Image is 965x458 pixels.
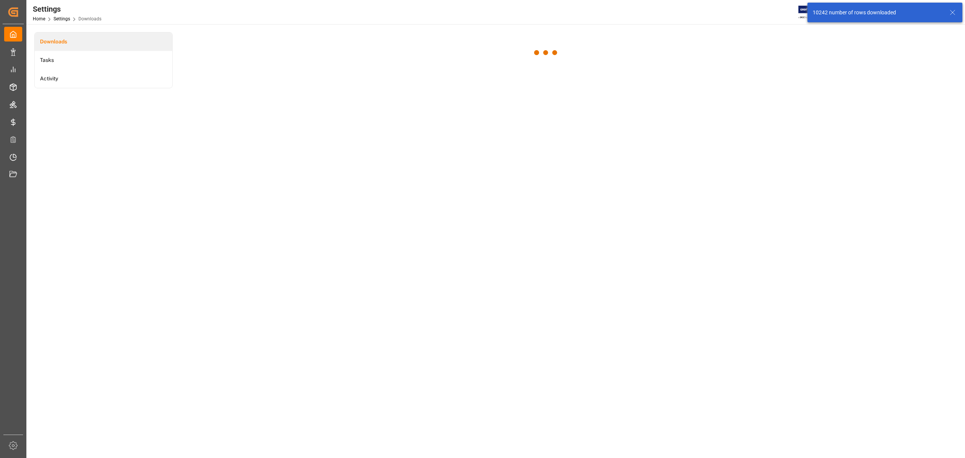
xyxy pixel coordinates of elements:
a: Home [33,16,45,22]
a: Settings [54,16,70,22]
div: 10242 number of rows downloaded [813,9,942,17]
a: Tasks [35,51,172,69]
a: Activity [35,69,172,88]
a: Downloads [35,32,172,51]
img: Exertis%20JAM%20-%20Email%20Logo.jpg_1722504956.jpg [798,6,824,19]
div: Settings [33,3,101,15]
